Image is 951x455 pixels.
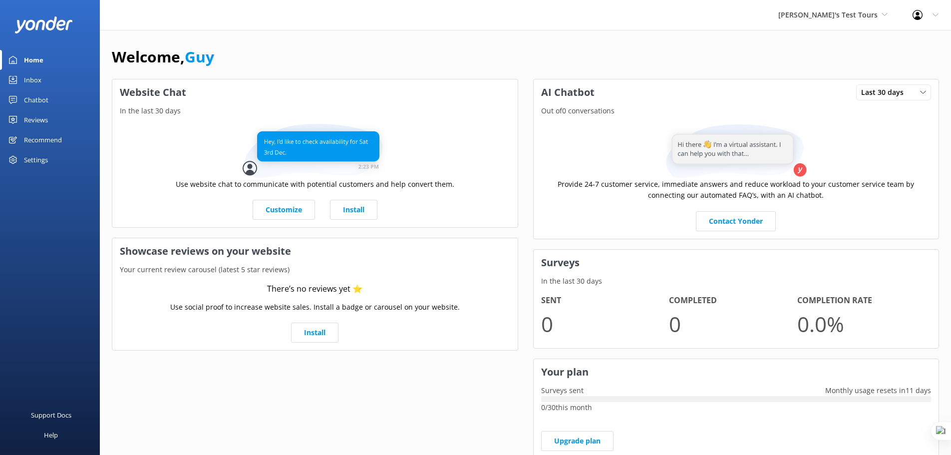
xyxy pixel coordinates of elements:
[112,264,518,275] p: Your current review carousel (latest 5 star reviews)
[267,283,362,296] div: There’s no reviews yet ⭐
[861,87,910,98] span: Last 30 days
[541,294,669,307] h4: Sent
[541,179,932,201] p: Provide 24-7 customer service, immediate answers and reduce workload to your customer service tea...
[24,50,43,70] div: Home
[31,405,71,425] div: Support Docs
[112,79,518,105] h3: Website Chat
[534,105,939,116] p: Out of 0 conversations
[170,302,460,313] p: Use social proof to increase website sales. Install a badge or carousel on your website.
[818,385,939,396] p: Monthly usage resets in 11 days
[253,200,315,220] a: Customize
[176,179,454,190] p: Use website chat to communicate with potential customers and help convert them.
[330,200,377,220] a: Install
[44,425,58,445] div: Help
[534,385,591,396] p: Surveys sent
[696,211,776,231] a: Contact Yonder
[185,46,214,67] a: Guy
[24,70,41,90] div: Inbox
[541,307,669,341] p: 0
[534,276,939,287] p: In the last 30 days
[24,130,62,150] div: Recommend
[541,431,614,451] a: Upgrade plan
[541,402,932,413] p: 0 / 30 this month
[669,307,797,341] p: 0
[112,45,214,69] h1: Welcome,
[663,124,808,179] img: assistant...
[112,238,518,264] h3: Showcase reviews on your website
[534,79,602,105] h3: AI Chatbot
[112,105,518,116] p: In the last 30 days
[534,250,939,276] h3: Surveys
[797,294,926,307] h4: Completion Rate
[797,307,926,341] p: 0.0 %
[291,323,338,343] a: Install
[15,16,72,33] img: yonder-white-logo.png
[24,90,48,110] div: Chatbot
[534,359,939,385] h3: Your plan
[243,124,387,178] img: conversation...
[24,150,48,170] div: Settings
[24,110,48,130] div: Reviews
[778,10,878,19] span: [PERSON_NAME]'s Test Tours
[669,294,797,307] h4: Completed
